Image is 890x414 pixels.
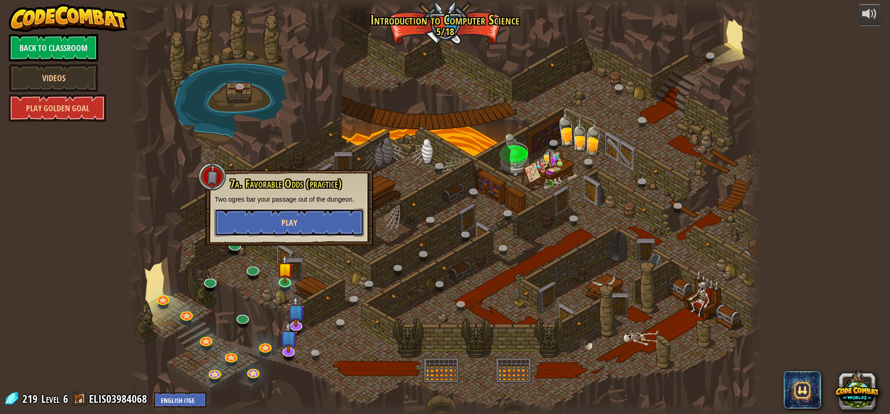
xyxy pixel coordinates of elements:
[858,4,881,26] button: Adjust volume
[281,217,297,229] span: Play
[63,391,68,406] span: 6
[9,64,98,92] a: Videos
[9,4,127,32] img: CodeCombat - Learn how to code by playing a game
[89,391,150,406] a: ELIS03984068
[41,391,60,407] span: Level
[230,176,342,191] span: 7a. Favorable Odds (practice)
[9,94,106,122] a: Play Golden Goal
[9,34,98,62] a: Back to Classroom
[215,195,364,204] p: Two ogres bar your passage out of the dungeon.
[215,209,364,236] button: Play
[280,322,298,353] img: level-banner-unstarted-subscriber.png
[277,255,293,283] img: level-banner-started.png
[22,391,40,406] span: 219
[286,295,305,327] img: level-banner-unstarted-subscriber.png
